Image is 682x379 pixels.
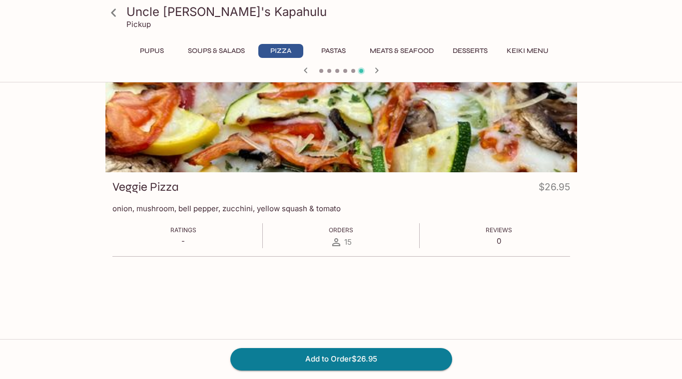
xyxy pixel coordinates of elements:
p: 0 [486,236,512,246]
button: Meats & Seafood [364,44,439,58]
div: Veggie Pizza [105,40,577,172]
button: Keiki Menu [501,44,554,58]
button: Desserts [447,44,493,58]
h4: $26.95 [539,179,570,199]
h3: Uncle [PERSON_NAME]'s Kapahulu [126,4,573,19]
button: Pastas [311,44,356,58]
button: Add to Order$26.95 [230,348,452,370]
span: Orders [329,226,353,234]
span: Reviews [486,226,512,234]
span: 15 [344,237,352,247]
h3: Veggie Pizza [112,179,179,195]
p: onion, mushroom, bell pepper, zucchini, yellow squash & tomato [112,204,570,213]
button: Pupus [129,44,174,58]
button: Soups & Salads [182,44,250,58]
p: Pickup [126,19,151,29]
button: Pizza [258,44,303,58]
span: Ratings [170,226,196,234]
p: - [170,236,196,246]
